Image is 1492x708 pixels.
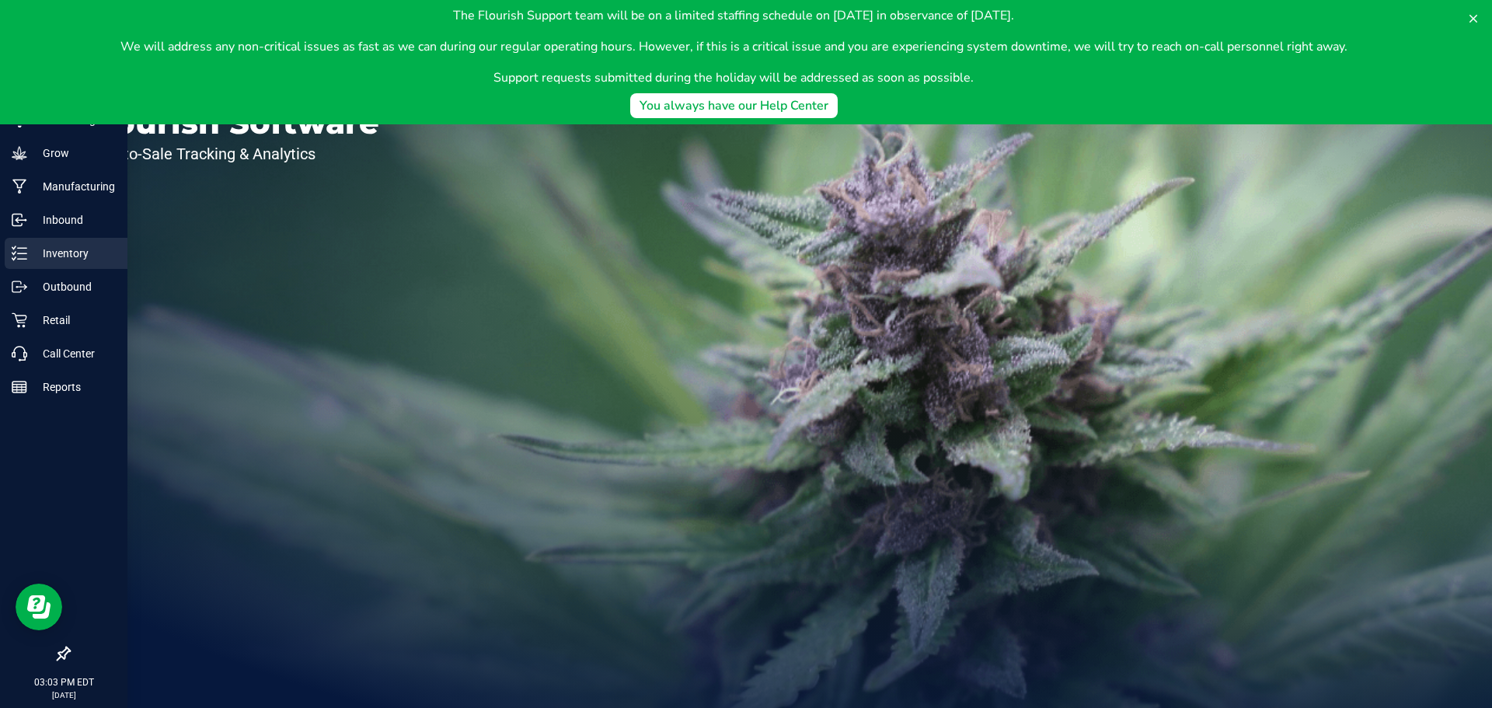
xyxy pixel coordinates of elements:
inline-svg: Inventory [12,246,27,261]
p: Grow [27,144,120,162]
p: Manufacturing [27,177,120,196]
p: Inventory [27,244,120,263]
p: Seed-to-Sale Tracking & Analytics [84,146,379,162]
inline-svg: Outbound [12,279,27,295]
iframe: Resource center [16,584,62,630]
p: [DATE] [7,689,120,701]
p: Support requests submitted during the holiday will be addressed as soon as possible. [120,68,1347,87]
inline-svg: Call Center [12,346,27,361]
p: Call Center [27,344,120,363]
inline-svg: Inbound [12,212,27,228]
p: We will address any non-critical issues as fast as we can during our regular operating hours. How... [120,37,1347,56]
inline-svg: Grow [12,145,27,161]
p: The Flourish Support team will be on a limited staffing schedule on [DATE] in observance of [DATE]. [120,6,1347,25]
p: Flourish Software [84,107,379,138]
inline-svg: Reports [12,379,27,395]
inline-svg: Retail [12,312,27,328]
div: You always have our Help Center [640,96,828,115]
p: Inbound [27,211,120,229]
inline-svg: Manufacturing [12,179,27,194]
p: Retail [27,311,120,330]
p: Reports [27,378,120,396]
p: 03:03 PM EDT [7,675,120,689]
p: Outbound [27,277,120,296]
